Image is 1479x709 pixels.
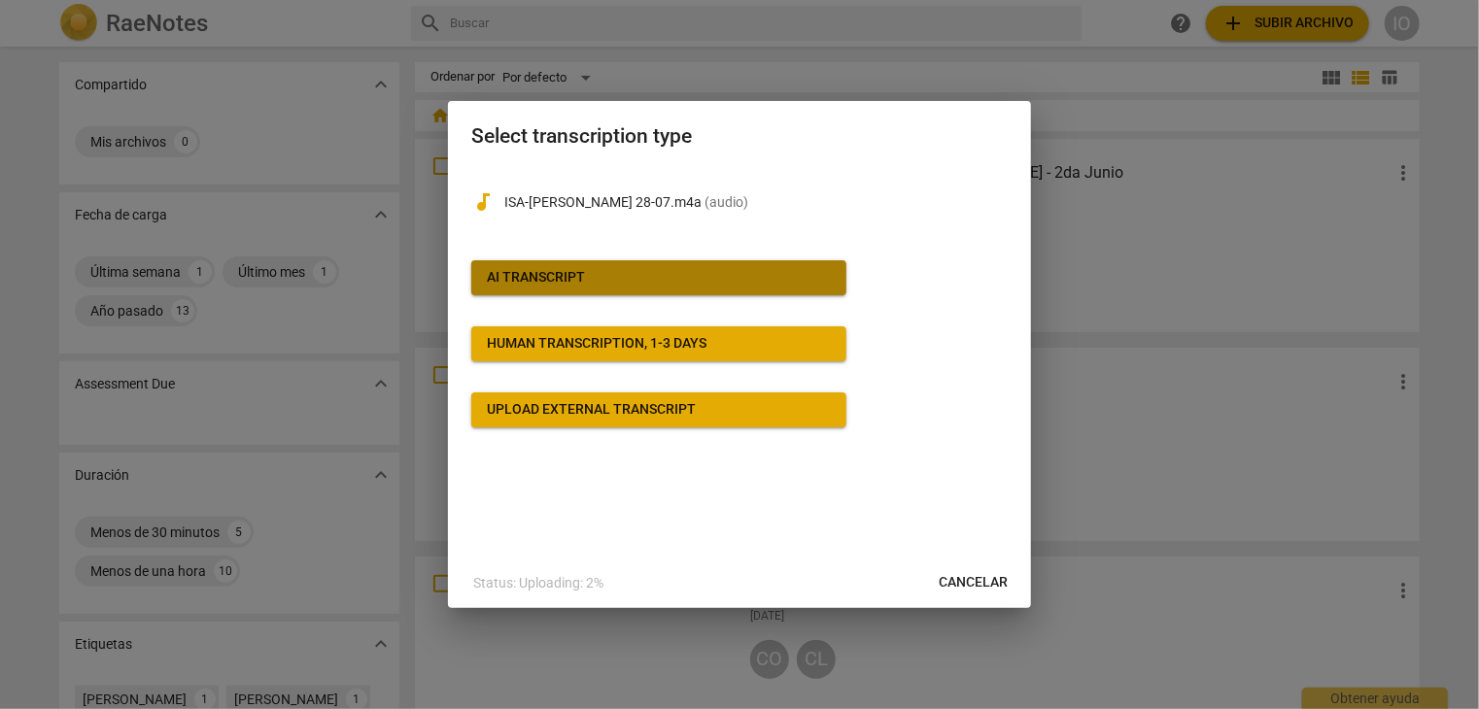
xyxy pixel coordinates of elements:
[471,326,846,361] button: Human transcription, 1-3 days
[471,124,1008,149] h2: Select transcription type
[473,573,603,593] p: Status: Uploading: 2%
[471,260,846,295] button: AI Transcript
[939,573,1008,592] span: Cancelar
[504,192,1008,213] p: ISA-MECHE 28-07.m4a(audio)
[487,268,585,287] div: AI Transcript
[705,194,748,210] span: ( audio )
[487,334,706,354] div: Human transcription, 1-3 days
[471,392,846,427] button: Upload external transcript
[471,190,495,214] span: audiotrack
[487,400,696,420] div: Upload external transcript
[923,565,1023,600] button: Cancelar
